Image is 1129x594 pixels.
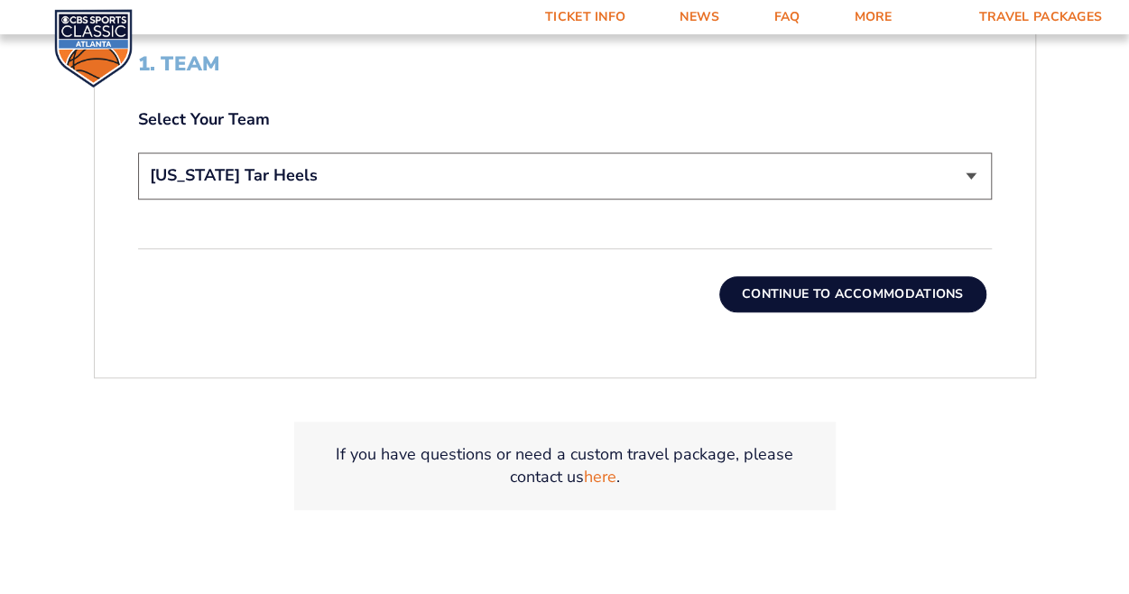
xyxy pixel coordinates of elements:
[316,443,814,488] p: If you have questions or need a custom travel package, please contact us .
[719,276,986,312] button: Continue To Accommodations
[584,466,616,488] a: here
[138,108,992,131] label: Select Your Team
[54,9,133,88] img: CBS Sports Classic
[138,52,992,76] h2: 1. Team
